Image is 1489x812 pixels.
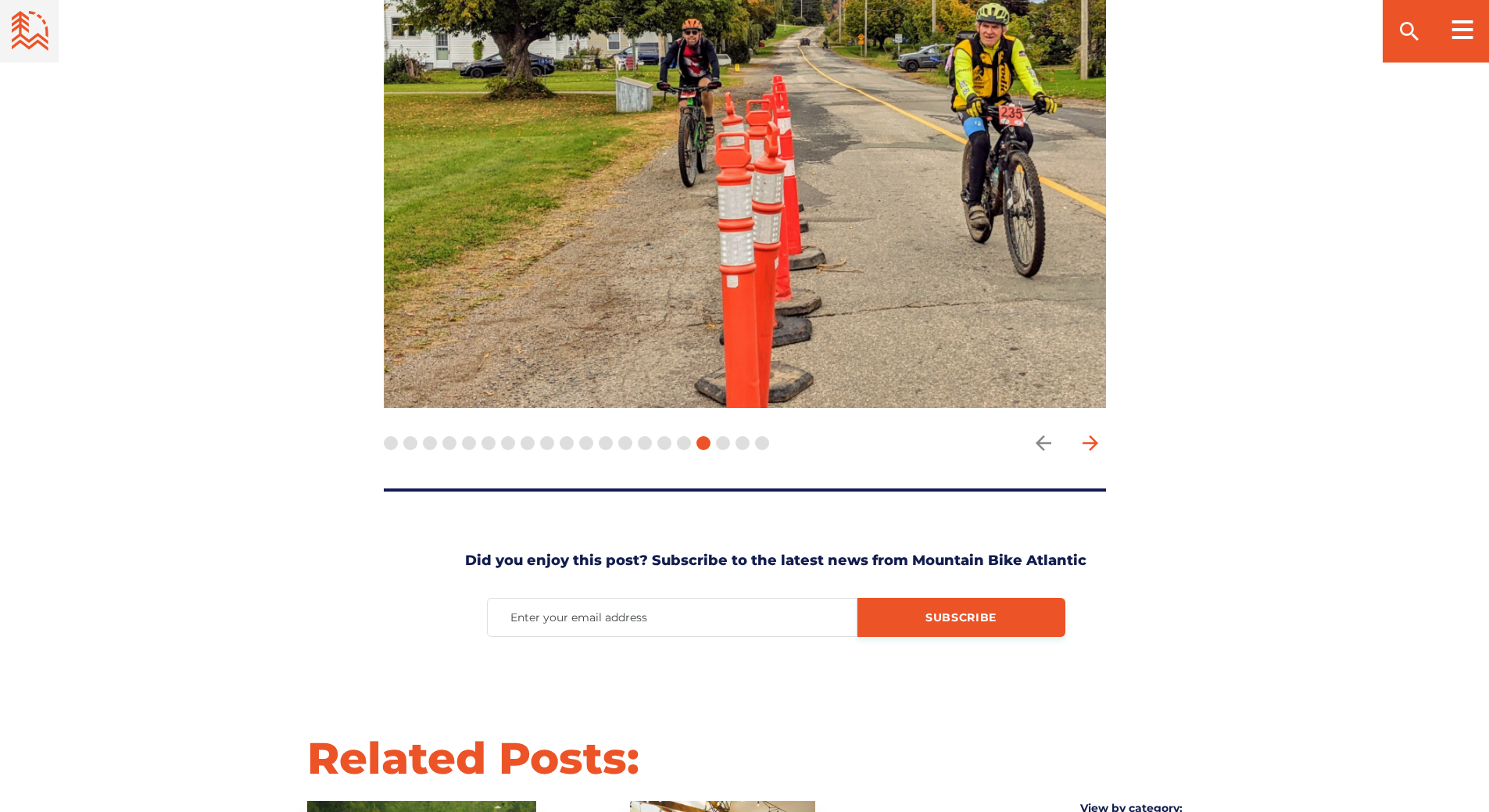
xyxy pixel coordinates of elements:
ion-icon: search [1397,19,1422,44]
p: Did you enjoy this post? Subscribe to the latest news from Mountain Bike Atlantic [307,550,1245,571]
ion-icon: arrow forward [1079,431,1102,455]
ion-icon: arrow back [1032,431,1055,455]
h2: Related Posts: [307,731,741,785]
input: Subscribe [857,598,1065,637]
a: mail [1086,452,1106,472]
form: Contact form [487,598,1065,637]
label: Enter your email address [487,610,857,624]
